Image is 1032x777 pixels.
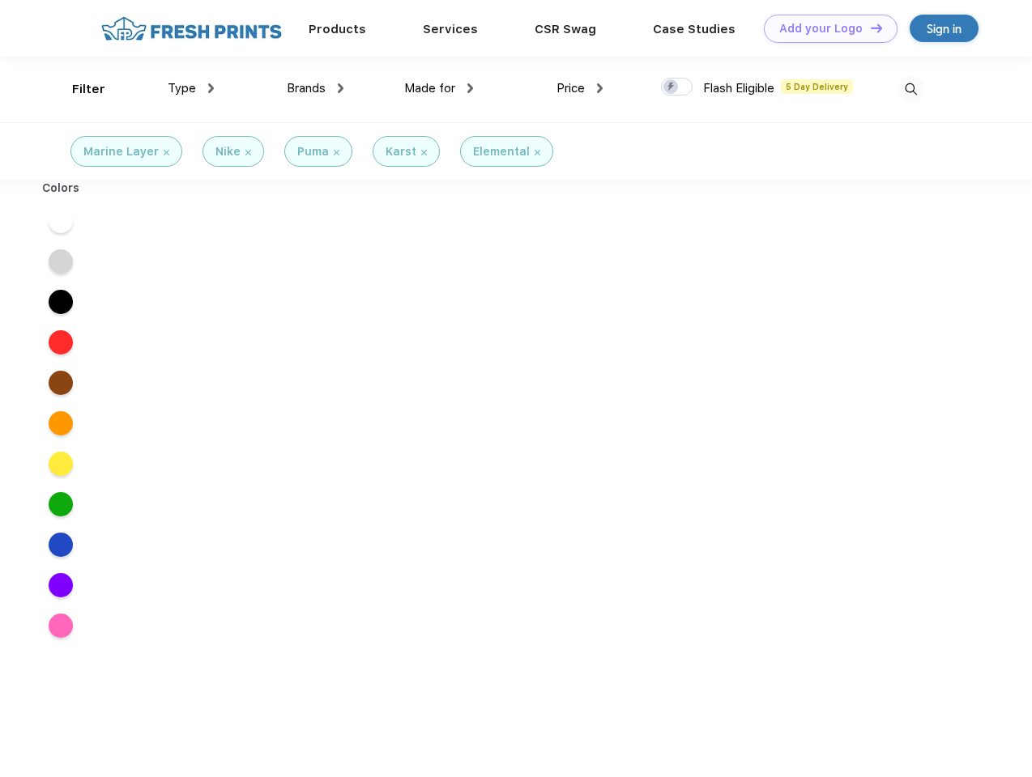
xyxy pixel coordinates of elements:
[898,76,924,103] img: desktop_search.svg
[309,22,366,36] a: Products
[164,150,169,155] img: filter_cancel.svg
[781,79,853,94] span: 5 Day Delivery
[467,83,473,93] img: dropdown.png
[473,143,530,160] div: Elemental
[168,81,196,96] span: Type
[334,150,339,155] img: filter_cancel.svg
[83,143,159,160] div: Marine Layer
[30,180,92,197] div: Colors
[927,19,962,38] div: Sign in
[703,81,774,96] span: Flash Eligible
[557,81,585,96] span: Price
[779,22,863,36] div: Add your Logo
[72,80,105,99] div: Filter
[535,22,596,36] a: CSR Swag
[297,143,329,160] div: Puma
[287,81,326,96] span: Brands
[535,150,540,155] img: filter_cancel.svg
[404,81,455,96] span: Made for
[910,15,979,42] a: Sign in
[386,143,416,160] div: Karst
[96,15,287,43] img: fo%20logo%202.webp
[245,150,251,155] img: filter_cancel.svg
[421,150,427,155] img: filter_cancel.svg
[423,22,478,36] a: Services
[208,83,214,93] img: dropdown.png
[338,83,343,93] img: dropdown.png
[871,23,882,32] img: DT
[597,83,603,93] img: dropdown.png
[215,143,241,160] div: Nike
